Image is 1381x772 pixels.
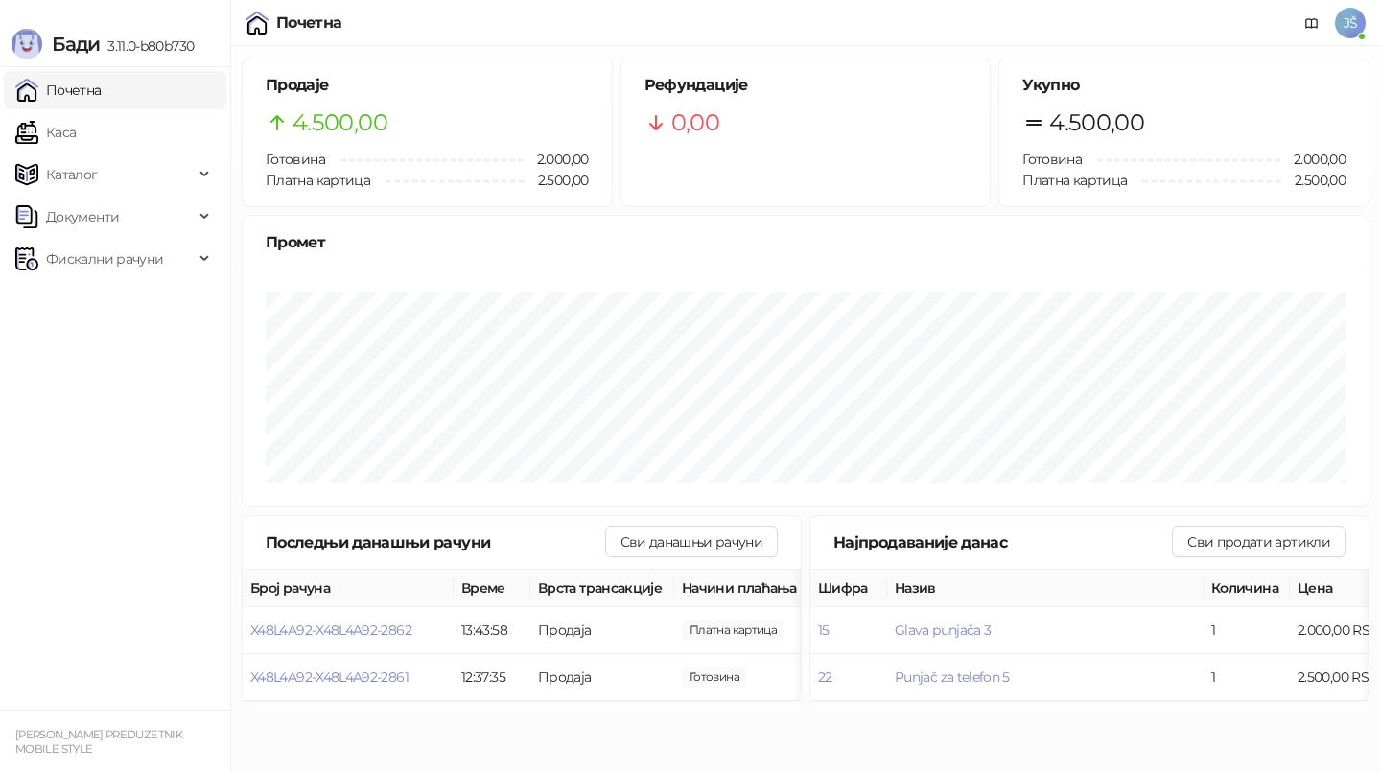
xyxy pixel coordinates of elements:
[454,607,530,654] td: 13:43:58
[266,74,589,97] h5: Продаје
[266,172,370,189] span: Платна картица
[530,570,674,607] th: Врста трансакције
[524,149,589,170] span: 2.000,00
[671,105,719,141] span: 0,00
[52,33,100,56] span: Бади
[454,654,530,701] td: 12:37:35
[682,667,747,688] span: 2.000,00
[100,37,194,55] span: 3.11.0-b80b730
[895,668,1010,686] button: Punjač za telefon 5
[895,621,991,639] button: Glava punjača 3
[1172,526,1346,557] button: Сви продати артикли
[15,113,76,152] a: Каса
[276,15,342,31] div: Почетна
[250,668,409,686] button: X48L4A92-X48L4A92-2861
[46,155,98,194] span: Каталог
[266,530,605,554] div: Последњи данашњи рачуни
[1281,170,1346,191] span: 2.500,00
[46,240,163,278] span: Фискални рачуни
[605,526,778,557] button: Сви данашњи рачуни
[887,570,1204,607] th: Назив
[674,570,866,607] th: Начини плаћања
[1204,607,1290,654] td: 1
[266,151,325,168] span: Готовина
[530,654,674,701] td: Продаја
[1204,654,1290,701] td: 1
[15,728,182,756] small: [PERSON_NAME] PREDUZETNIK MOBILE STYLE
[1280,149,1346,170] span: 2.000,00
[833,530,1172,554] div: Најпродаваније данас
[525,170,589,191] span: 2.500,00
[1049,105,1144,141] span: 4.500,00
[46,198,119,236] span: Документи
[1297,8,1327,38] a: Документација
[243,570,454,607] th: Број рачуна
[454,570,530,607] th: Време
[810,570,887,607] th: Шифра
[818,621,830,639] button: 15
[266,230,1346,254] div: Промет
[530,607,674,654] td: Продаја
[15,71,102,109] a: Почетна
[682,620,784,641] span: 2.500,00
[644,74,968,97] h5: Рефундације
[293,105,387,141] span: 4.500,00
[1022,74,1346,97] h5: Укупно
[818,668,832,686] button: 22
[1022,172,1127,189] span: Платна картица
[250,621,411,639] button: X48L4A92-X48L4A92-2862
[12,29,42,59] img: Logo
[1335,8,1366,38] span: JŠ
[1204,570,1290,607] th: Количина
[1022,151,1082,168] span: Готовина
